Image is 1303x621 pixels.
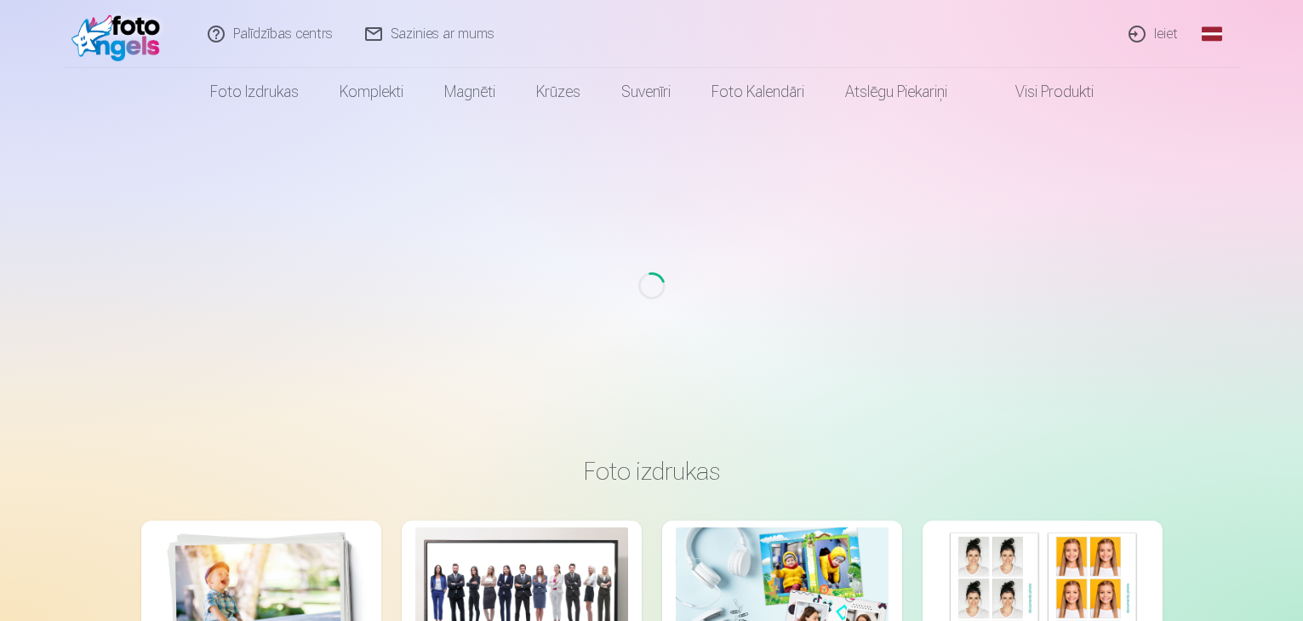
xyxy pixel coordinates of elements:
a: Foto kalendāri [691,68,825,116]
a: Magnēti [424,68,516,116]
h3: Foto izdrukas [155,456,1149,487]
a: Atslēgu piekariņi [825,68,968,116]
a: Foto izdrukas [190,68,319,116]
a: Suvenīri [601,68,691,116]
a: Krūzes [516,68,601,116]
a: Visi produkti [968,68,1114,116]
a: Komplekti [319,68,424,116]
img: /fa1 [71,7,169,61]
